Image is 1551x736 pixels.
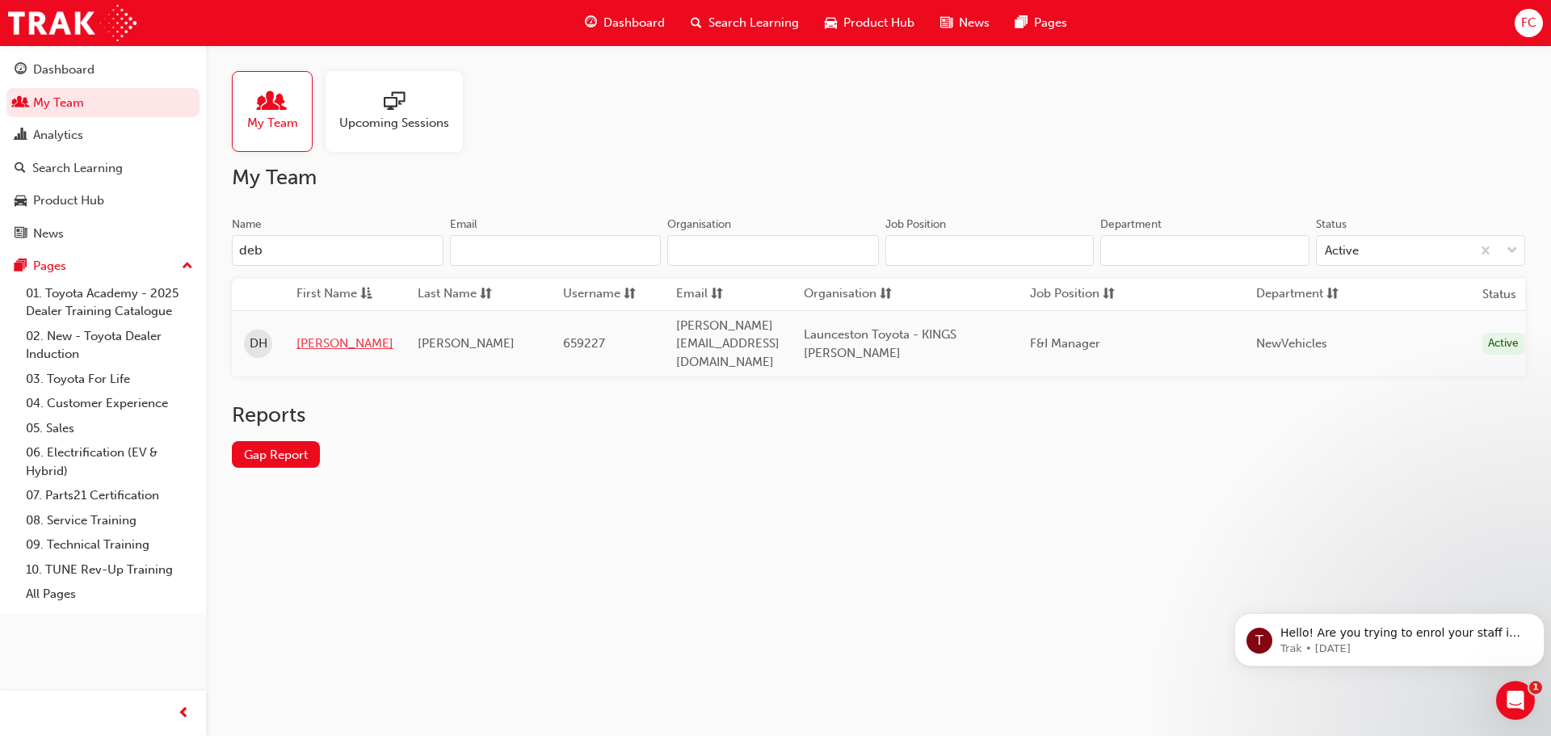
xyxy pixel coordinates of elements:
[667,217,731,233] div: Organisation
[1015,13,1028,33] span: pages-icon
[563,284,620,305] span: Username
[1103,284,1115,305] span: sorting-icon
[812,6,927,40] a: car-iconProduct Hub
[19,281,200,324] a: 01. Toyota Academy - 2025 Dealer Training Catalogue
[6,88,200,118] a: My Team
[19,557,200,582] a: 10. TUNE Rev-Up Training
[6,219,200,249] a: News
[232,441,320,468] a: Gap Report
[339,114,449,132] span: Upcoming Sessions
[708,14,799,32] span: Search Learning
[885,217,946,233] div: Job Position
[19,483,200,508] a: 07. Parts21 Certification
[247,114,298,132] span: My Team
[6,251,200,281] button: Pages
[33,257,66,275] div: Pages
[296,284,357,305] span: First Name
[19,582,200,607] a: All Pages
[1228,579,1551,692] iframe: Intercom notifications message
[1100,217,1162,233] div: Department
[19,532,200,557] a: 09. Technical Training
[927,6,1002,40] a: news-iconNews
[450,217,477,233] div: Email
[1030,284,1099,305] span: Job Position
[804,284,876,305] span: Organisation
[940,13,952,33] span: news-icon
[1529,681,1542,694] span: 1
[232,217,262,233] div: Name
[585,13,597,33] span: guage-icon
[885,235,1095,266] input: Job Position
[1496,681,1535,720] iframe: Intercom live chat
[1507,241,1518,262] span: down-icon
[19,324,200,367] a: 02. New - Toyota Dealer Induction
[450,235,662,266] input: Email
[33,61,95,79] div: Dashboard
[360,284,372,305] span: asc-icon
[232,235,443,266] input: Name
[1030,284,1119,305] button: Job Positionsorting-icon
[603,14,665,32] span: Dashboard
[1034,14,1067,32] span: Pages
[33,225,64,243] div: News
[19,367,200,392] a: 03. Toyota For Life
[418,336,515,351] span: [PERSON_NAME]
[711,284,723,305] span: sorting-icon
[15,128,27,143] span: chart-icon
[825,13,837,33] span: car-icon
[1326,284,1339,305] span: sorting-icon
[182,256,193,277] span: up-icon
[15,227,27,242] span: news-icon
[178,704,190,724] span: prev-icon
[262,91,283,114] span: people-icon
[1256,284,1323,305] span: Department
[563,336,605,351] span: 659227
[33,191,104,210] div: Product Hub
[6,55,200,85] a: Dashboard
[678,6,812,40] a: search-iconSearch Learning
[480,284,492,305] span: sorting-icon
[15,96,27,111] span: people-icon
[8,5,137,41] img: Trak
[1316,217,1347,233] div: Status
[1515,9,1543,37] button: FC
[19,416,200,441] a: 05. Sales
[676,284,765,305] button: Emailsorting-icon
[6,120,200,150] a: Analytics
[296,284,385,305] button: First Nameasc-icon
[1325,242,1359,260] div: Active
[1521,14,1536,32] span: FC
[676,318,780,369] span: [PERSON_NAME][EMAIL_ADDRESS][DOMAIN_NAME]
[15,259,27,274] span: pages-icon
[572,6,678,40] a: guage-iconDashboard
[691,13,702,33] span: search-icon
[1482,333,1524,355] div: Active
[418,284,477,305] span: Last Name
[19,508,200,533] a: 08. Service Training
[804,327,956,360] span: Launceston Toyota - KINGS [PERSON_NAME]
[6,186,200,216] a: Product Hub
[296,334,393,353] a: [PERSON_NAME]
[232,402,1525,428] h2: Reports
[667,235,879,266] input: Organisation
[6,52,200,251] button: DashboardMy TeamAnalyticsSearch LearningProduct HubNews
[250,334,267,353] span: DH
[15,162,26,176] span: search-icon
[1256,284,1345,305] button: Departmentsorting-icon
[843,14,914,32] span: Product Hub
[1100,235,1309,266] input: Department
[19,391,200,416] a: 04. Customer Experience
[19,440,200,483] a: 06. Electrification (EV & Hybrid)
[880,284,892,305] span: sorting-icon
[1030,336,1100,351] span: F&I Manager
[32,159,123,178] div: Search Learning
[418,284,506,305] button: Last Namesorting-icon
[6,154,200,183] a: Search Learning
[326,71,476,152] a: Upcoming Sessions
[624,284,636,305] span: sorting-icon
